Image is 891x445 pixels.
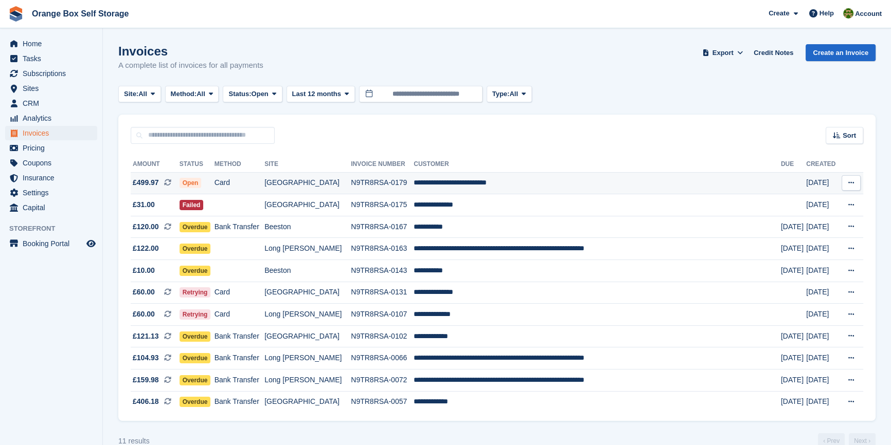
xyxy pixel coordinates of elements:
span: Coupons [23,156,84,170]
td: N9TR8RSA-0131 [351,282,414,304]
span: CRM [23,96,84,110]
span: £104.93 [133,353,159,363]
span: Site: [124,89,138,99]
td: Bank Transfer [215,391,265,413]
img: stora-icon-8386f47178a22dfd0bd8f6a31ec36ba5ce8667c1dd55bd0f319d3a0aa187defe.svg [8,6,24,22]
td: [DATE] [781,369,806,392]
a: menu [5,156,97,170]
a: menu [5,111,97,125]
button: Export [700,44,745,61]
td: [DATE] [806,347,839,369]
span: Open [180,178,202,188]
th: Amount [131,156,180,173]
span: Overdue [180,266,211,276]
td: [GEOGRAPHIC_DATA] [264,282,351,304]
a: menu [5,236,97,251]
td: N9TR8RSA-0057 [351,391,414,413]
span: Analytics [23,111,84,125]
td: N9TR8RSA-0143 [351,260,414,282]
td: [DATE] [806,391,839,413]
td: [DATE] [806,369,839,392]
a: Orange Box Self Storage [28,5,133,22]
span: £31.00 [133,199,155,210]
a: menu [5,66,97,81]
td: [DATE] [806,238,839,260]
td: Card [215,304,265,326]
td: N9TR8RSA-0175 [351,194,414,216]
span: Invoices [23,126,84,140]
span: Help [819,8,834,18]
td: Beeston [264,260,351,282]
td: Long [PERSON_NAME] [264,304,351,326]
button: Method: All [165,86,219,103]
span: Overdue [180,222,211,232]
td: Bank Transfer [215,325,265,347]
span: £121.13 [133,331,159,342]
a: menu [5,141,97,155]
span: Pricing [23,141,84,155]
td: [DATE] [806,304,839,326]
td: Beeston [264,216,351,238]
td: Long [PERSON_NAME] [264,347,351,369]
span: Create [769,8,789,18]
a: Preview store [85,237,97,250]
a: menu [5,81,97,96]
td: [DATE] [806,282,839,304]
td: [GEOGRAPHIC_DATA] [264,391,351,413]
img: SARAH T [843,8,853,18]
button: Site: All [118,86,161,103]
span: Retrying [180,287,211,298]
span: £120.00 [133,221,159,232]
span: Type: [492,89,510,99]
a: menu [5,96,97,110]
td: [DATE] [781,325,806,347]
span: Overdue [180,331,211,342]
td: [GEOGRAPHIC_DATA] [264,172,351,194]
span: All [197,89,205,99]
span: Insurance [23,171,84,185]
span: Export [712,48,734,58]
span: Sites [23,81,84,96]
td: N9TR8RSA-0179 [351,172,414,194]
span: Overdue [180,244,211,254]
th: Status [180,156,215,173]
span: Capital [23,200,84,215]
td: [DATE] [806,216,839,238]
span: £406.18 [133,396,159,407]
th: Site [264,156,351,173]
td: [DATE] [781,260,806,282]
td: Card [215,172,265,194]
td: N9TR8RSA-0107 [351,304,414,326]
span: Settings [23,186,84,200]
span: Method: [171,89,197,99]
span: All [509,89,518,99]
td: N9TR8RSA-0163 [351,238,414,260]
td: Long [PERSON_NAME] [264,369,351,392]
td: [DATE] [781,238,806,260]
span: Booking Portal [23,236,84,251]
td: [DATE] [781,391,806,413]
td: [DATE] [806,172,839,194]
span: Sort [843,131,856,141]
a: Create an Invoice [806,44,876,61]
span: £159.98 [133,375,159,385]
span: Failed [180,200,204,210]
a: menu [5,171,97,185]
a: menu [5,186,97,200]
th: Created [806,156,839,173]
h1: Invoices [118,44,263,58]
span: £122.00 [133,243,159,254]
span: Overdue [180,397,211,407]
span: Last 12 months [292,89,341,99]
span: £60.00 [133,287,155,298]
td: Bank Transfer [215,347,265,369]
p: A complete list of invoices for all payments [118,60,263,71]
th: Due [781,156,806,173]
span: Overdue [180,353,211,363]
span: Retrying [180,309,211,320]
td: N9TR8RSA-0167 [351,216,414,238]
a: menu [5,36,97,51]
span: Status: [228,89,251,99]
th: Customer [414,156,781,173]
td: [DATE] [806,325,839,347]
